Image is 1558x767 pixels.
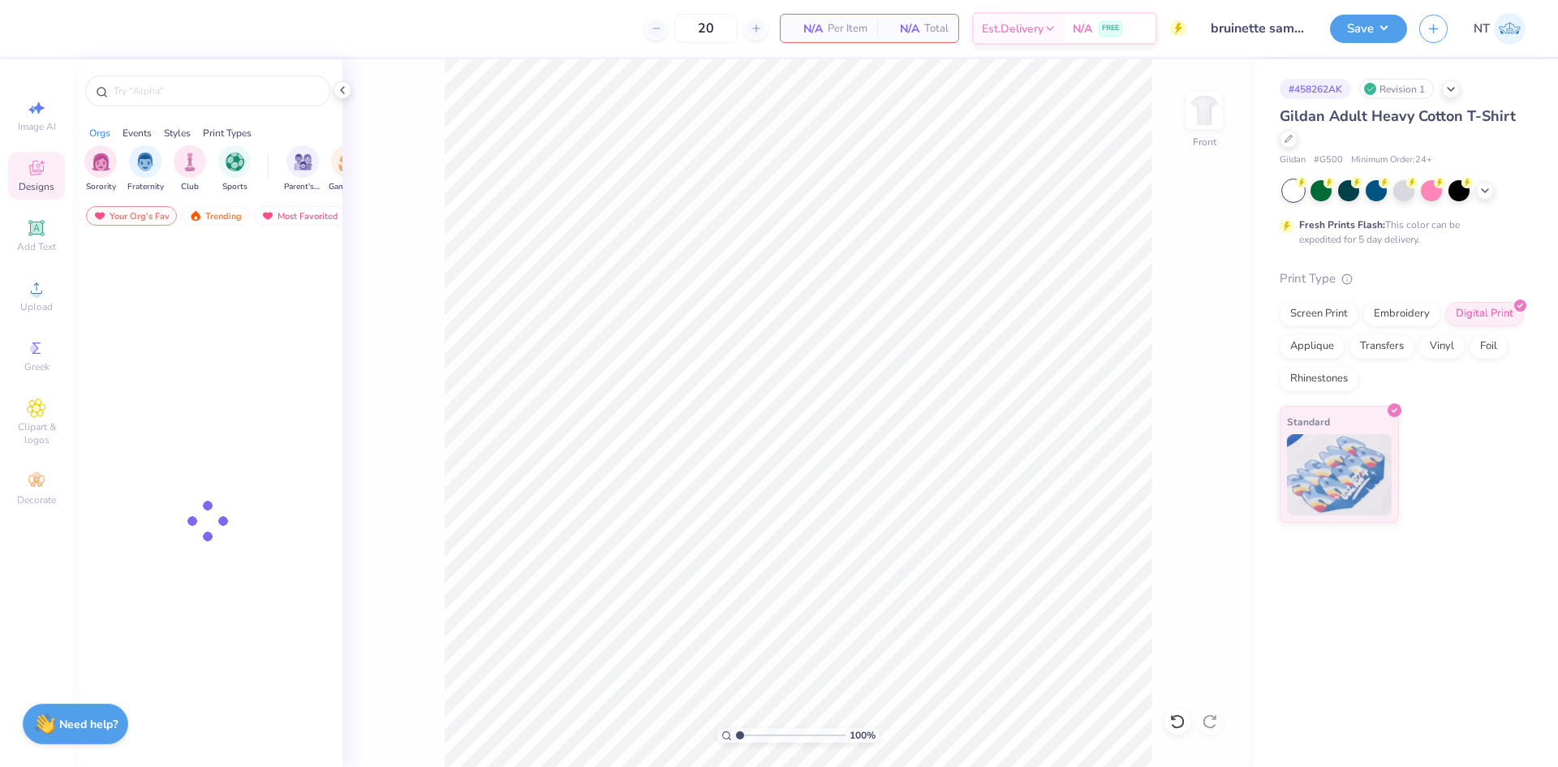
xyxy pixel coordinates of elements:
[284,145,321,193] div: filter for Parent's Weekend
[1193,135,1216,149] div: Front
[1445,302,1524,326] div: Digital Print
[1280,302,1358,326] div: Screen Print
[294,153,312,171] img: Parent's Weekend Image
[127,181,164,193] span: Fraternity
[329,145,366,193] div: filter for Game Day
[89,126,110,140] div: Orgs
[182,206,249,226] div: Trending
[127,145,164,193] div: filter for Fraternity
[84,145,117,193] div: filter for Sorority
[112,83,320,99] input: Try "Alpha"
[261,210,274,222] img: most_fav.gif
[1102,23,1119,34] span: FREE
[1419,334,1465,359] div: Vinyl
[24,360,49,373] span: Greek
[1199,12,1318,45] input: Untitled Design
[164,126,191,140] div: Styles
[284,181,321,193] span: Parent's Weekend
[226,153,244,171] img: Sports Image
[284,145,321,193] button: filter button
[1349,334,1414,359] div: Transfers
[1287,434,1392,515] img: Standard
[1359,79,1434,99] div: Revision 1
[181,181,199,193] span: Club
[1314,153,1343,167] span: # G500
[93,210,106,222] img: most_fav.gif
[59,717,118,732] strong: Need help?
[17,240,56,253] span: Add Text
[1474,13,1526,45] a: NT
[1280,106,1516,126] span: Gildan Adult Heavy Cotton T-Shirt
[86,181,116,193] span: Sorority
[86,206,177,226] div: Your Org's Fav
[18,120,56,133] span: Image AI
[1287,413,1330,430] span: Standard
[181,153,199,171] img: Club Image
[92,153,110,171] img: Sorority Image
[924,20,949,37] span: Total
[19,180,54,193] span: Designs
[17,493,56,506] span: Decorate
[1351,153,1432,167] span: Minimum Order: 24 +
[174,145,206,193] button: filter button
[887,20,919,37] span: N/A
[850,728,876,743] span: 100 %
[123,126,152,140] div: Events
[329,181,366,193] span: Game Day
[1280,79,1351,99] div: # 458262AK
[1474,19,1490,38] span: NT
[222,181,247,193] span: Sports
[1494,13,1526,45] img: Nestor Talens
[8,420,65,446] span: Clipart & logos
[254,206,346,226] div: Most Favorited
[1470,334,1508,359] div: Foil
[982,20,1044,37] span: Est. Delivery
[189,210,202,222] img: trending.gif
[1073,20,1092,37] span: N/A
[790,20,823,37] span: N/A
[1280,334,1345,359] div: Applique
[218,145,251,193] button: filter button
[1330,15,1407,43] button: Save
[20,300,53,313] span: Upload
[1299,218,1385,231] strong: Fresh Prints Flash:
[1363,302,1440,326] div: Embroidery
[1280,153,1306,167] span: Gildan
[203,126,252,140] div: Print Types
[84,145,117,193] button: filter button
[218,145,251,193] div: filter for Sports
[1188,94,1220,127] img: Front
[174,145,206,193] div: filter for Club
[1280,269,1526,288] div: Print Type
[674,14,738,43] input: – –
[828,20,867,37] span: Per Item
[127,145,164,193] button: filter button
[136,153,154,171] img: Fraternity Image
[329,145,366,193] button: filter button
[338,153,357,171] img: Game Day Image
[1299,218,1499,247] div: This color can be expedited for 5 day delivery.
[1280,367,1358,391] div: Rhinestones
